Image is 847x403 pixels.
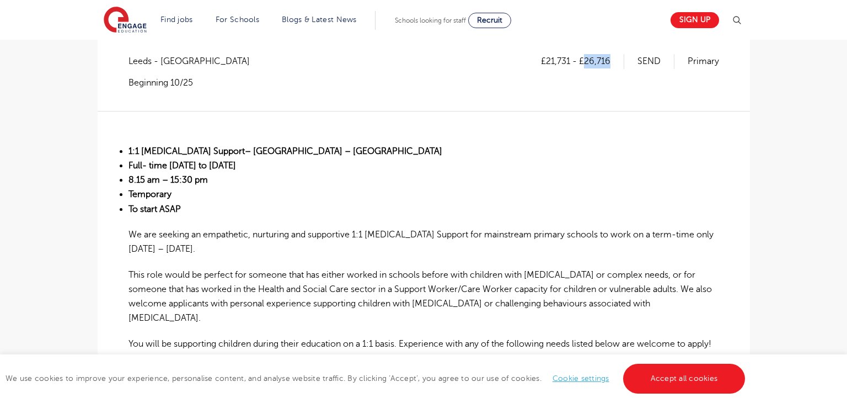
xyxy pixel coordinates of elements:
[128,175,208,185] strong: 8.15 am – 15:30 pm
[128,77,261,89] p: Beginning 10/25
[6,374,748,383] span: We use cookies to improve your experience, personalise content, and analyse website traffic. By c...
[395,17,466,24] span: Schools looking for staff
[282,15,357,24] a: Blogs & Latest News
[128,227,719,257] p: We are seeking an empathetic, nurturing and supportive 1:1 [MEDICAL_DATA] Support for mainstream ...
[477,16,502,24] span: Recruit
[128,268,719,326] p: This role would be perfect for someone that has either worked in schools before with children wit...
[688,54,719,68] p: Primary
[128,204,181,214] strong: To start ASAP
[671,12,719,28] a: Sign up
[128,146,442,156] strong: 1:1 [MEDICAL_DATA] Support– [GEOGRAPHIC_DATA] – [GEOGRAPHIC_DATA]
[468,13,511,28] a: Recruit
[104,7,147,34] img: Engage Education
[637,54,674,68] p: SEND
[128,337,719,351] p: You will be supporting children during their education on a 1:1 basis. Experience with any of the...
[128,189,171,199] strong: Temporary
[216,15,259,24] a: For Schools
[160,15,193,24] a: Find jobs
[553,374,609,383] a: Cookie settings
[128,54,261,68] span: Leeds - [GEOGRAPHIC_DATA]
[541,54,624,68] p: £21,731 - £26,716
[128,161,236,171] strong: Full- time [DATE] to [DATE]
[623,364,746,394] a: Accept all cookies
